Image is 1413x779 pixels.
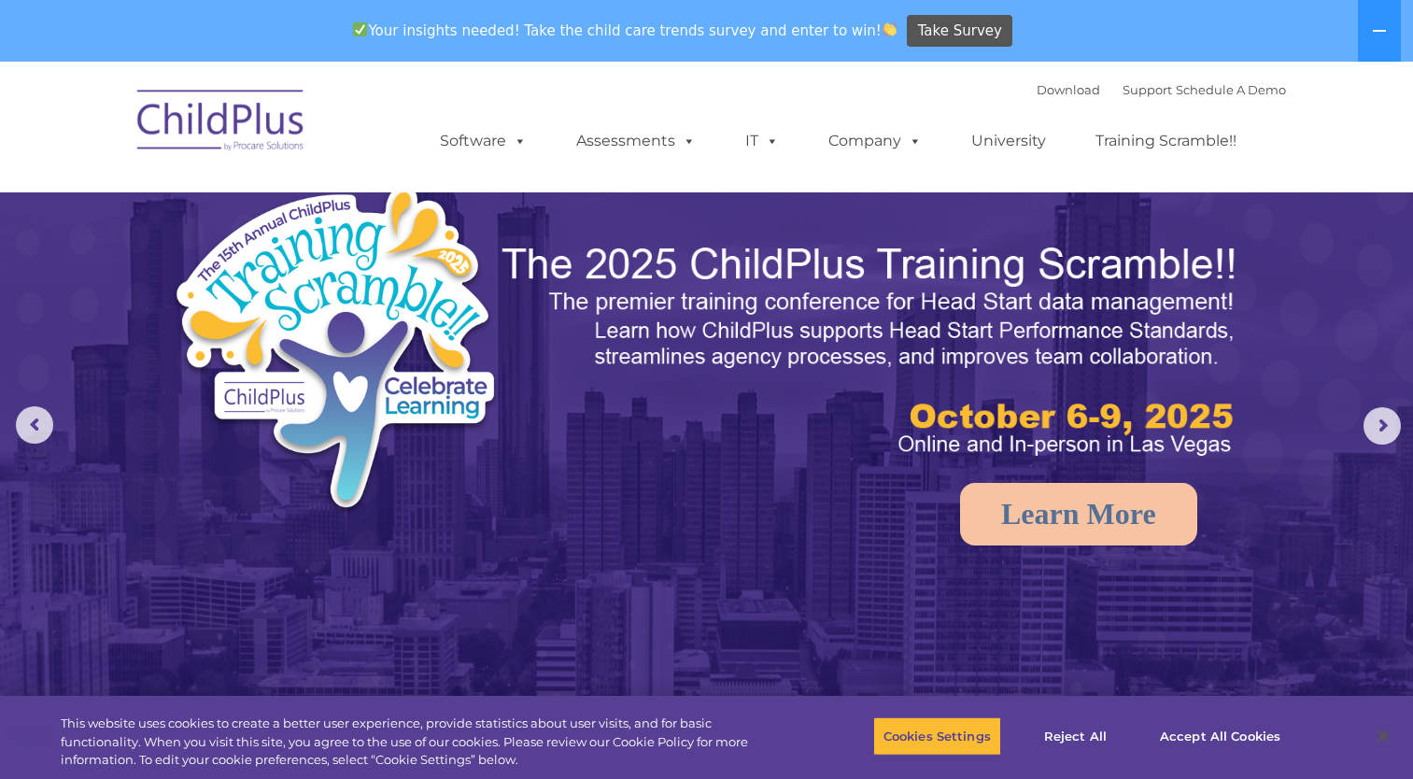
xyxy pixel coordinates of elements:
button: Accept All Cookies [1150,716,1291,756]
a: University [953,122,1065,160]
a: Assessments [558,122,714,160]
a: Download [1037,82,1100,97]
button: Close [1363,715,1404,757]
span: Take Survey [918,15,1002,48]
a: Learn More [960,483,1197,545]
font: | [1037,82,1286,97]
a: Support [1123,82,1172,97]
a: Take Survey [907,15,1012,48]
span: Your insights needed! Take the child care trends survey and enter to win! [346,12,905,49]
img: ChildPlus by Procare Solutions [128,77,315,170]
button: Reject All [1017,716,1134,756]
button: Cookies Settings [873,716,1001,756]
div: This website uses cookies to create a better user experience, provide statistics about user visit... [61,715,777,770]
a: Software [421,122,545,160]
a: Schedule A Demo [1176,82,1286,97]
img: ✅ [353,22,367,36]
a: Company [810,122,940,160]
a: Training Scramble!! [1077,122,1255,160]
a: IT [727,122,798,160]
img: 👏 [883,22,897,36]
